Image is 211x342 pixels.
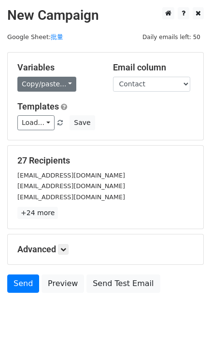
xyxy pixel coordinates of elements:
[7,274,39,293] a: Send
[17,182,125,190] small: [EMAIL_ADDRESS][DOMAIN_NAME]
[17,244,194,255] h5: Advanced
[17,101,59,111] a: Templates
[17,193,125,201] small: [EMAIL_ADDRESS][DOMAIN_NAME]
[17,115,55,130] a: Load...
[70,115,95,130] button: Save
[51,33,63,41] a: 批量
[163,296,211,342] iframe: Chat Widget
[139,32,204,42] span: Daily emails left: 50
[42,274,84,293] a: Preview
[17,207,58,219] a: +24 more
[17,77,76,92] a: Copy/paste...
[17,155,194,166] h5: 27 Recipients
[17,62,98,73] h5: Variables
[86,274,160,293] a: Send Test Email
[7,33,63,41] small: Google Sheet:
[139,33,204,41] a: Daily emails left: 50
[7,7,204,24] h2: New Campaign
[17,172,125,179] small: [EMAIL_ADDRESS][DOMAIN_NAME]
[113,62,194,73] h5: Email column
